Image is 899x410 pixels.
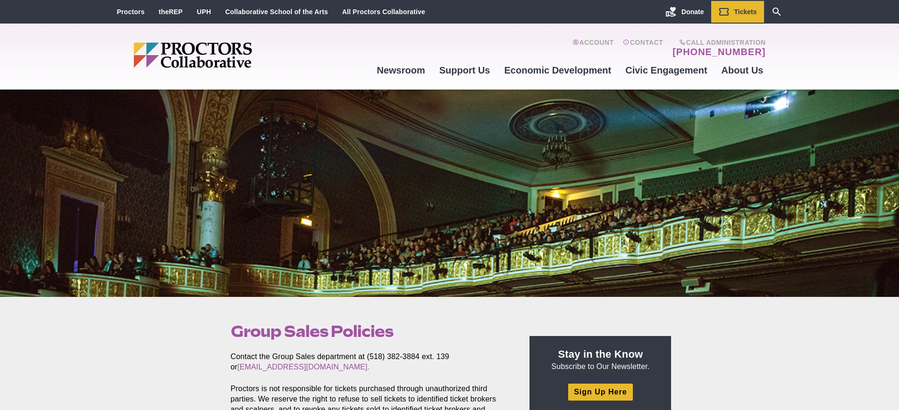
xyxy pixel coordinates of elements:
[370,57,432,83] a: Newsroom
[231,322,508,340] h1: Group Sales Policies
[670,39,765,46] span: Call Administration
[734,8,757,16] span: Tickets
[558,348,643,360] strong: Stay in the Know
[117,8,145,16] a: Proctors
[681,8,704,16] span: Donate
[342,8,425,16] a: All Proctors Collaborative
[225,8,328,16] a: Collaborative School of the Arts
[159,8,183,16] a: theREP
[672,46,765,57] a: [PHONE_NUMBER]
[197,8,211,16] a: UPH
[497,57,619,83] a: Economic Development
[714,57,771,83] a: About Us
[764,1,790,23] a: Search
[432,57,497,83] a: Support Us
[568,384,632,400] a: Sign Up Here
[658,1,711,23] a: Donate
[134,42,325,68] img: Proctors logo
[623,39,663,57] a: Contact
[711,1,764,23] a: Tickets
[618,57,714,83] a: Civic Engagement
[231,352,508,372] p: Contact the Group Sales department at (518) 382-3884 ext. 139 or
[541,347,660,372] p: Subscribe to Our Newsletter.
[237,363,370,371] a: [EMAIL_ADDRESS][DOMAIN_NAME].
[572,39,613,57] a: Account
